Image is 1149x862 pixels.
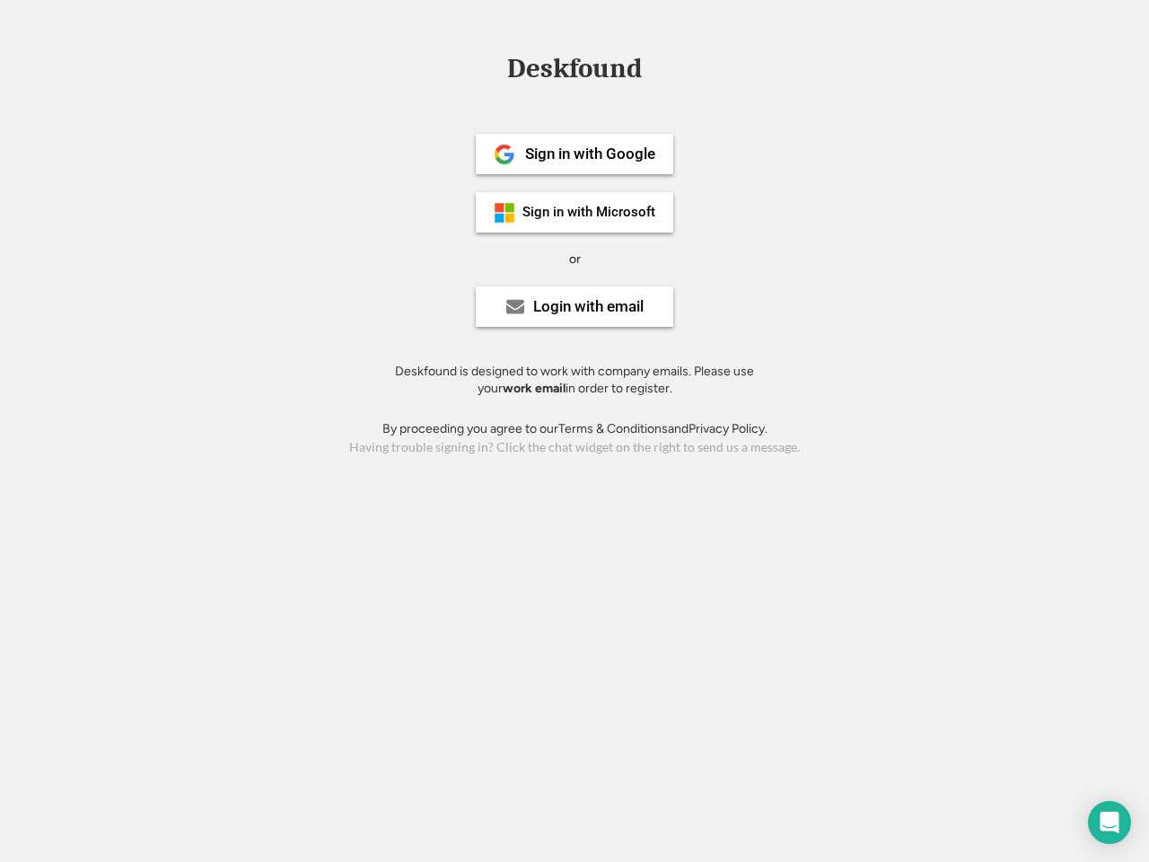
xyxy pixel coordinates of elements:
div: By proceeding you agree to our and [382,420,767,438]
img: 1024px-Google__G__Logo.svg.png [494,144,515,165]
div: Login with email [533,299,644,314]
div: or [569,251,581,268]
div: Deskfound [498,55,651,83]
div: Sign in with Google [525,146,655,162]
strong: work email [503,381,566,396]
img: ms-symbollockup_mssymbol_19.png [494,202,515,224]
a: Privacy Policy. [689,421,767,436]
div: Sign in with Microsoft [522,206,655,219]
div: Deskfound is designed to work with company emails. Please use your in order to register. [373,363,776,398]
div: Open Intercom Messenger [1088,801,1131,844]
a: Terms & Conditions [558,421,668,436]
